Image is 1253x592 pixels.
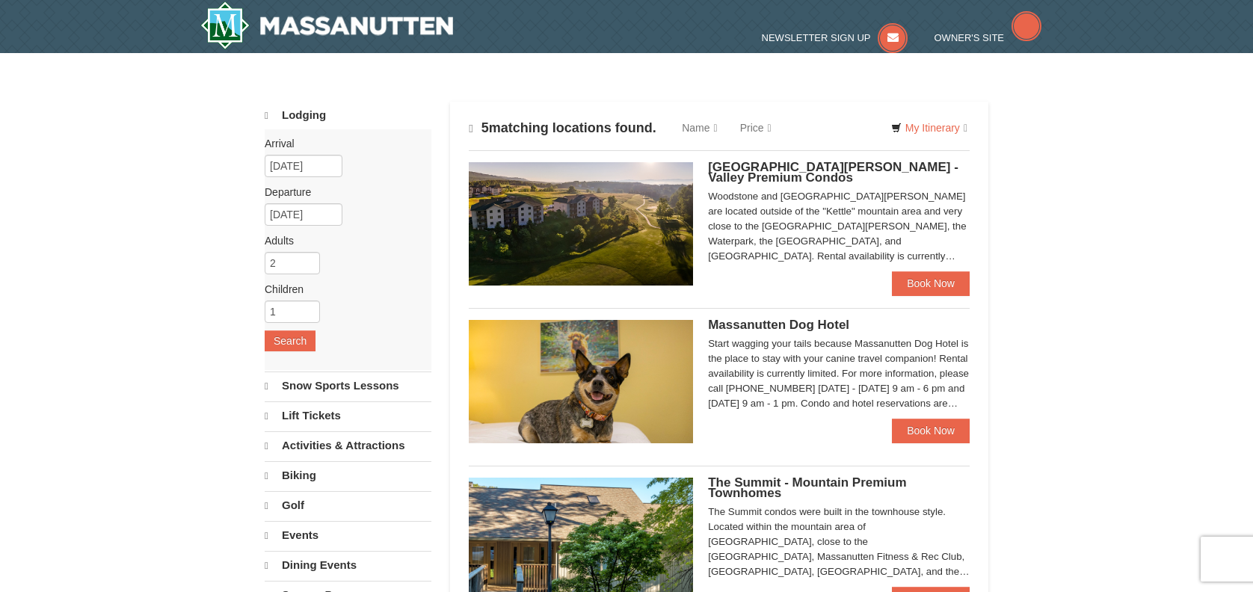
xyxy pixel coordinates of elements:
[200,1,453,49] a: Massanutten Resort
[265,461,431,490] a: Biking
[729,113,783,143] a: Price
[469,162,693,285] img: 19219041-4-ec11c166.jpg
[762,32,908,43] a: Newsletter Sign Up
[200,1,453,49] img: Massanutten Resort Logo
[671,113,728,143] a: Name
[708,318,849,332] span: Massanutten Dog Hotel
[265,136,420,151] label: Arrival
[892,419,970,443] a: Book Now
[265,521,431,549] a: Events
[892,271,970,295] a: Book Now
[881,117,977,139] a: My Itinerary
[265,551,431,579] a: Dining Events
[708,160,958,185] span: [GEOGRAPHIC_DATA][PERSON_NAME] - Valley Premium Condos
[265,330,315,351] button: Search
[265,491,431,519] a: Golf
[708,189,970,264] div: Woodstone and [GEOGRAPHIC_DATA][PERSON_NAME] are located outside of the "Kettle" mountain area an...
[265,185,420,200] label: Departure
[265,401,431,430] a: Lift Tickets
[762,32,871,43] span: Newsletter Sign Up
[265,371,431,400] a: Snow Sports Lessons
[708,505,970,579] div: The Summit condos were built in the townhouse style. Located within the mountain area of [GEOGRAP...
[935,32,1042,43] a: Owner's Site
[265,282,420,297] label: Children
[265,233,420,248] label: Adults
[708,336,970,411] div: Start wagging your tails because Massanutten Dog Hotel is the place to stay with your canine trav...
[935,32,1005,43] span: Owner's Site
[469,320,693,443] img: 27428181-5-81c892a3.jpg
[265,102,431,129] a: Lodging
[708,475,906,500] span: The Summit - Mountain Premium Townhomes
[265,431,431,460] a: Activities & Attractions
